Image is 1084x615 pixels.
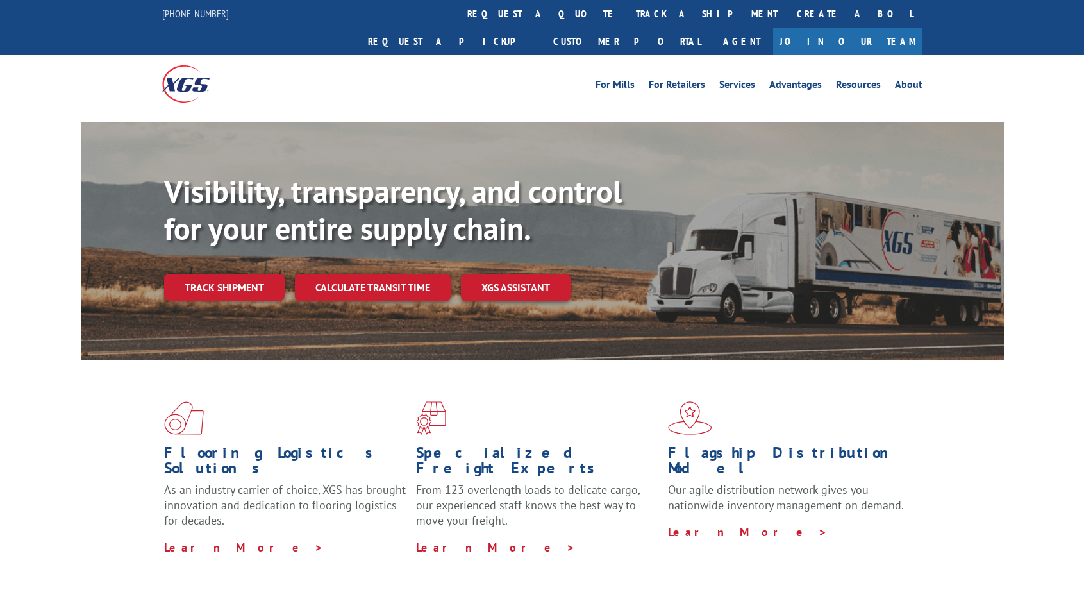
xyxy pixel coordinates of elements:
[719,80,755,94] a: Services
[668,482,904,512] span: Our agile distribution network gives you nationwide inventory management on demand.
[461,274,571,301] a: XGS ASSISTANT
[164,540,324,555] a: Learn More >
[164,274,285,301] a: Track shipment
[416,401,446,435] img: xgs-icon-focused-on-flooring-red
[710,28,773,55] a: Agent
[836,80,881,94] a: Resources
[668,445,910,482] h1: Flagship Distribution Model
[773,28,922,55] a: Join Our Team
[164,445,406,482] h1: Flooring Logistics Solutions
[164,482,406,528] span: As an industry carrier of choice, XGS has brought innovation and dedication to flooring logistics...
[416,482,658,539] p: From 123 overlength loads to delicate cargo, our experienced staff knows the best way to move you...
[668,401,712,435] img: xgs-icon-flagship-distribution-model-red
[416,445,658,482] h1: Specialized Freight Experts
[164,171,622,248] b: Visibility, transparency, and control for your entire supply chain.
[416,540,576,555] a: Learn More >
[649,80,705,94] a: For Retailers
[295,274,451,301] a: Calculate transit time
[164,401,204,435] img: xgs-icon-total-supply-chain-intelligence-red
[895,80,922,94] a: About
[769,80,822,94] a: Advantages
[162,7,229,20] a: [PHONE_NUMBER]
[544,28,710,55] a: Customer Portal
[668,525,828,539] a: Learn More >
[358,28,544,55] a: Request a pickup
[596,80,635,94] a: For Mills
